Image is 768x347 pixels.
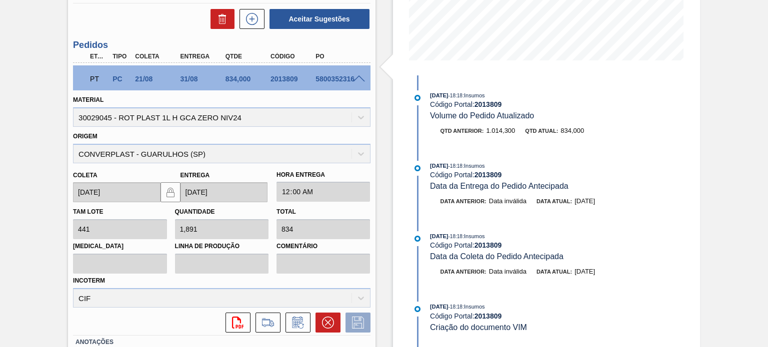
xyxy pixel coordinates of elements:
span: : Insumos [462,163,485,169]
div: 834,000 [223,75,272,83]
label: Entrega [180,172,210,179]
div: PO [313,53,362,60]
label: Quantidade [175,208,215,215]
div: Etapa [87,53,110,60]
span: - 18:18 [448,304,462,310]
input: dd/mm/yyyy [180,182,267,202]
span: Data anterior: [440,269,486,275]
span: 834,000 [560,127,584,134]
div: Pedido de Compra [110,75,132,83]
div: Salvar Pedido [340,313,370,333]
span: - 18:18 [448,163,462,169]
div: 5800352316 [313,75,362,83]
div: Entrega [178,53,227,60]
span: : Insumos [462,233,485,239]
div: Informar alteração no pedido [280,313,310,333]
span: Data da Entrega do Pedido Antecipada [430,182,568,190]
span: 1.014,300 [486,127,515,134]
div: Aceitar Sugestões [264,8,370,30]
span: : Insumos [462,304,485,310]
div: Código [268,53,317,60]
span: Data anterior: [440,198,486,204]
label: Origem [73,133,97,140]
div: 31/08/2025 [178,75,227,83]
label: [MEDICAL_DATA] [73,239,166,254]
label: Coleta [73,172,97,179]
span: [DATE] [430,92,448,98]
div: Qtde [223,53,272,60]
strong: 2013809 [474,312,502,320]
span: : Insumos [462,92,485,98]
img: atual [414,236,420,242]
label: Tam lote [73,208,103,215]
label: Hora Entrega [276,168,370,182]
span: [DATE] [574,268,595,275]
span: Data inválida [489,268,526,275]
div: Coleta [132,53,182,60]
img: atual [414,95,420,101]
span: Data atual: [536,198,572,204]
img: atual [414,165,420,171]
span: Data atual: [536,269,572,275]
label: Linha de Produção [175,239,268,254]
span: Data da Coleta do Pedido Antecipada [430,252,563,261]
div: Código Portal: [430,312,667,320]
strong: 2013809 [474,100,502,108]
label: Material [73,96,103,103]
div: Abrir arquivo PDF [220,313,250,333]
span: [DATE] [430,304,448,310]
img: atual [414,306,420,312]
strong: 2013809 [474,171,502,179]
button: locked [160,182,180,202]
span: [DATE] [430,233,448,239]
div: Cancelar pedido [310,313,340,333]
div: 2013809 [268,75,317,83]
span: - 18:18 [448,93,462,98]
div: Código Portal: [430,100,667,108]
img: locked [164,186,176,198]
div: Tipo [110,53,132,60]
span: [DATE] [574,197,595,205]
span: Data inválida [489,197,526,205]
h3: Pedidos [73,40,370,50]
span: Qtd atual: [525,128,558,134]
div: Nova sugestão [234,9,264,29]
div: Pedido em Trânsito [87,68,110,90]
div: Código Portal: [430,241,667,249]
strong: 2013809 [474,241,502,249]
span: - 18:18 [448,234,462,239]
div: Excluir Sugestões [205,9,234,29]
div: Ir para Composição de Carga [250,313,280,333]
label: Comentário [276,239,370,254]
button: Aceitar Sugestões [269,9,369,29]
input: dd/mm/yyyy [73,182,160,202]
span: [DATE] [430,163,448,169]
label: Incoterm [73,277,105,284]
span: Criação do documento VIM [430,323,527,332]
div: Código Portal: [430,171,667,179]
div: 21/08/2025 [132,75,182,83]
span: Qtd anterior: [440,128,484,134]
span: Volume do Pedido Atualizado [430,111,534,120]
label: Total [276,208,296,215]
p: PT [90,75,107,83]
